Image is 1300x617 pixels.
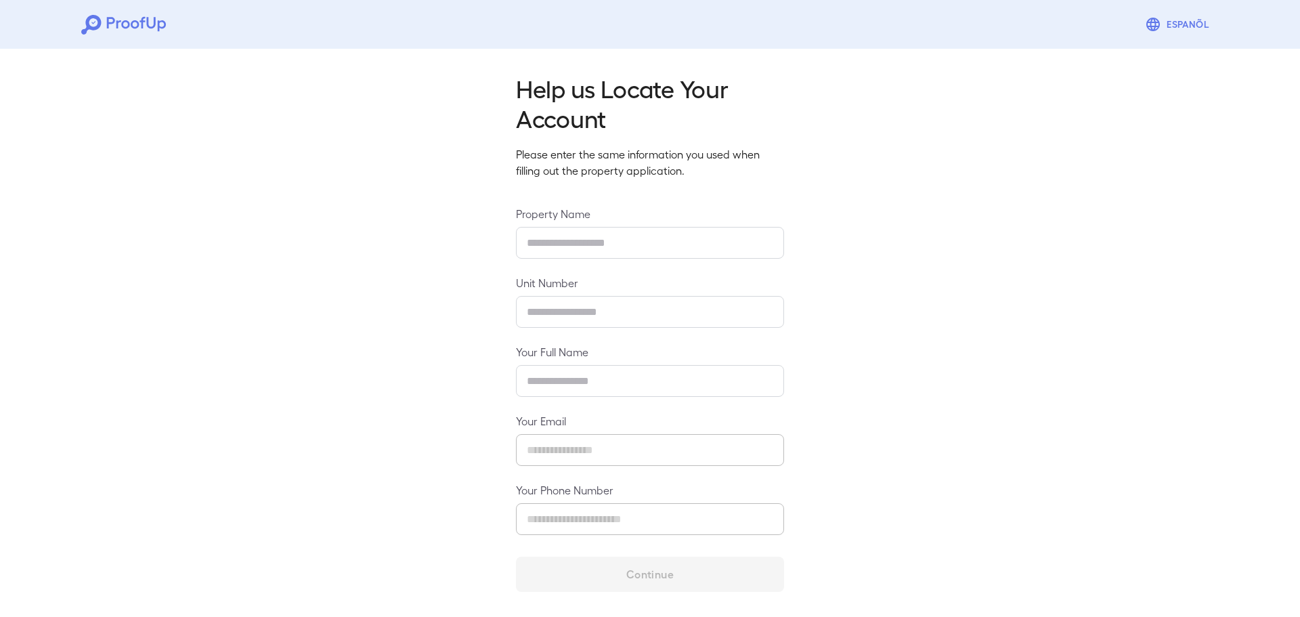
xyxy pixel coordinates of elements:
[516,344,784,360] label: Your Full Name
[1140,11,1219,38] button: Espanõl
[516,73,784,133] h2: Help us Locate Your Account
[516,482,784,498] label: Your Phone Number
[516,275,784,291] label: Unit Number
[516,206,784,221] label: Property Name
[516,413,784,429] label: Your Email
[516,146,784,179] p: Please enter the same information you used when filling out the property application.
